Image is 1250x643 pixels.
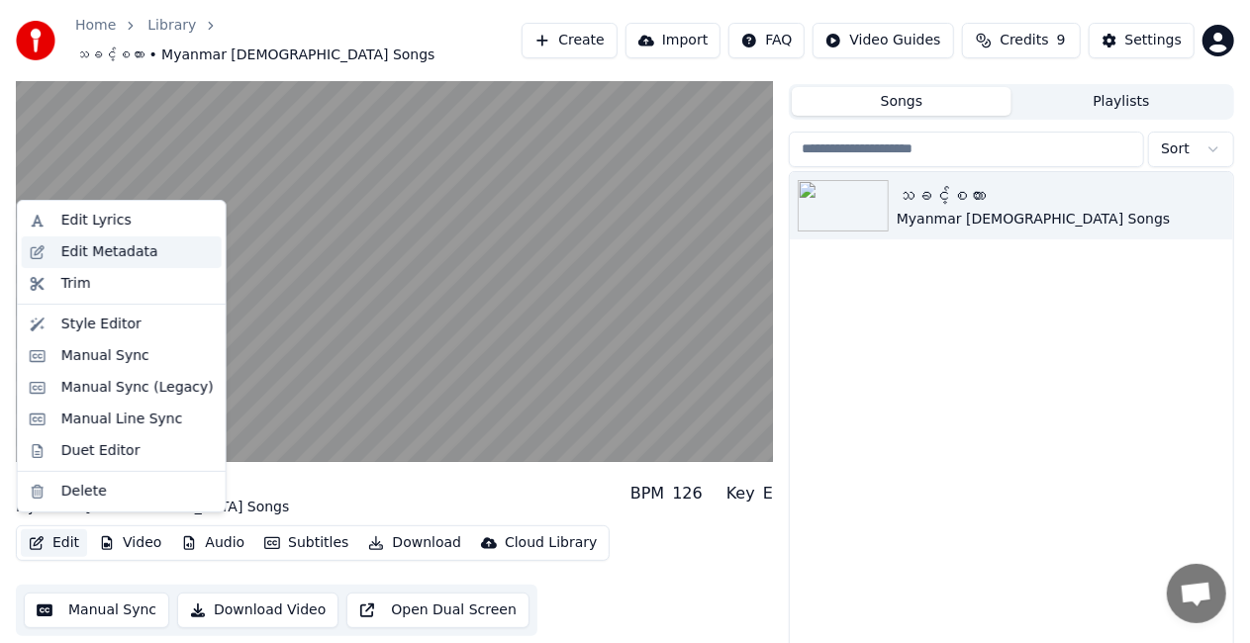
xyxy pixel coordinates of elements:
[177,593,338,628] button: Download Video
[16,21,55,60] img: youka
[813,23,953,58] button: Video Guides
[792,87,1011,116] button: Songs
[625,23,721,58] button: Import
[726,482,755,505] div: Key
[360,529,469,557] button: Download
[61,378,214,398] div: Manual Sync (Legacy)
[1089,23,1195,58] button: Settings
[61,410,183,429] div: Manual Line Sync
[1125,31,1182,50] div: Settings
[672,482,703,505] div: 126
[256,529,356,557] button: Subtitles
[75,16,116,36] a: Home
[763,482,773,505] div: E
[75,46,435,65] span: သခင့်စကား • Myanmar [DEMOGRAPHIC_DATA] Songs
[24,593,169,628] button: Manual Sync
[91,529,169,557] button: Video
[173,529,252,557] button: Audio
[1161,139,1190,159] span: Sort
[897,210,1225,230] div: Myanmar [DEMOGRAPHIC_DATA] Songs
[522,23,618,58] button: Create
[61,482,107,502] div: Delete
[728,23,805,58] button: FAQ
[21,529,87,557] button: Edit
[61,346,149,366] div: Manual Sync
[61,274,91,294] div: Trim
[1011,87,1231,116] button: Playlists
[75,16,522,65] nav: breadcrumb
[1057,31,1066,50] span: 9
[1000,31,1048,50] span: Credits
[61,315,142,334] div: Style Editor
[61,441,141,461] div: Duet Editor
[505,533,597,553] div: Cloud Library
[61,211,132,230] div: Edit Lyrics
[147,16,196,36] a: Library
[61,242,158,262] div: Edit Metadata
[897,182,1225,210] div: သခင့်စကား
[1167,564,1226,623] div: Open chat
[346,593,529,628] button: Open Dual Screen
[630,482,664,505] div: BPM
[962,23,1081,58] button: Credits9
